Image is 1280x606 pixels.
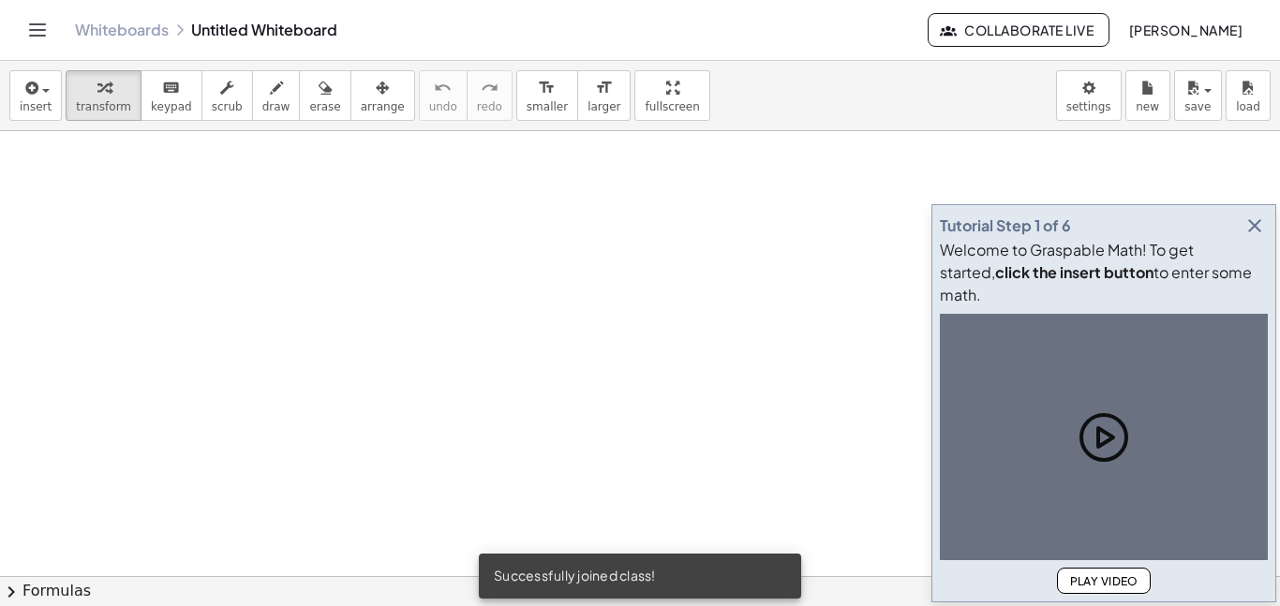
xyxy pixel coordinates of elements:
span: new [1136,100,1159,113]
span: scrub [212,100,243,113]
span: transform [76,100,131,113]
span: settings [1066,100,1111,113]
span: [PERSON_NAME] [1128,22,1243,38]
span: Play Video [1069,574,1139,588]
button: settings [1056,70,1122,121]
span: undo [429,100,457,113]
button: erase [299,70,350,121]
span: insert [20,100,52,113]
button: undoundo [419,70,468,121]
button: load [1226,70,1271,121]
button: scrub [201,70,253,121]
button: [PERSON_NAME] [1113,13,1258,47]
span: arrange [361,100,405,113]
i: format_size [538,77,556,99]
i: undo [434,77,452,99]
div: Tutorial Step 1 of 6 [940,214,1071,237]
i: format_size [595,77,613,99]
span: larger [588,100,620,113]
span: draw [262,100,290,113]
button: Collaborate Live [928,13,1109,47]
button: new [1125,70,1170,121]
b: click the insert button [995,262,1153,282]
i: redo [481,77,499,99]
button: fullscreen [634,70,709,121]
button: save [1174,70,1222,121]
span: save [1184,100,1211,113]
button: transform [66,70,141,121]
div: Welcome to Graspable Math! To get started, to enter some math. [940,239,1268,306]
button: Play Video [1057,568,1151,594]
span: Collaborate Live [944,22,1094,38]
button: redoredo [467,70,513,121]
span: redo [477,100,502,113]
span: fullscreen [645,100,699,113]
button: insert [9,70,62,121]
button: arrange [350,70,415,121]
i: keyboard [162,77,180,99]
span: load [1236,100,1260,113]
span: smaller [527,100,568,113]
a: Whiteboards [75,21,169,39]
button: Toggle navigation [22,15,52,45]
button: format_sizelarger [577,70,631,121]
div: Successfully joined class! [479,554,801,599]
span: erase [309,100,340,113]
button: format_sizesmaller [516,70,578,121]
button: keyboardkeypad [141,70,202,121]
span: keypad [151,100,192,113]
button: draw [252,70,301,121]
